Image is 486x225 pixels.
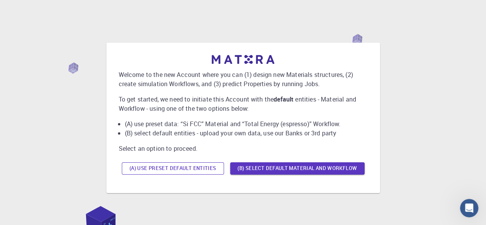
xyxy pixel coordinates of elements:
[230,162,365,175] button: (B) Select default material and workflow
[274,95,294,103] b: default
[15,5,43,12] span: Support
[125,119,368,128] li: (A) use preset data: “Si FCC” Material and “Total Energy (espresso)” Workflow.
[119,144,368,153] p: Select an option to proceed.
[212,55,275,64] img: logo
[125,128,368,138] li: (B) select default entities - upload your own data, use our Banks or 3rd party
[119,70,368,88] p: Welcome to the new Account where you can (1) design new Materials structures, (2) create simulati...
[460,199,478,217] iframe: Intercom live chat
[122,162,224,175] button: (A) Use preset default entities
[119,95,368,113] p: To get started, we need to initiate this Account with the entities - Material and Workflow - usin...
